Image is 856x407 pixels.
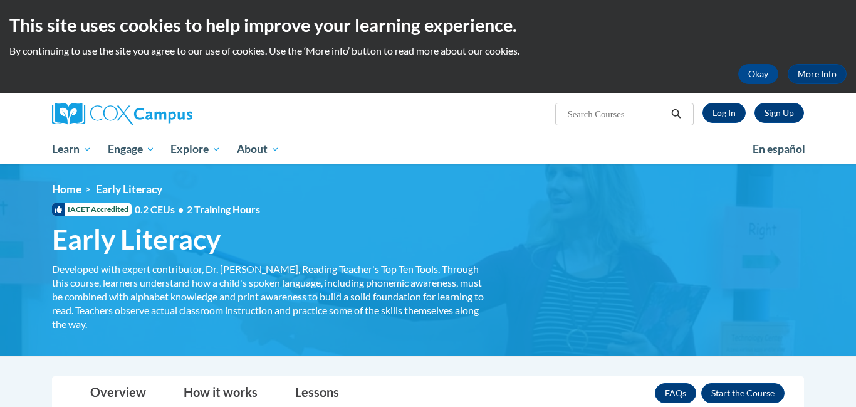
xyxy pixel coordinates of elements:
[33,135,823,164] div: Main menu
[52,182,81,196] a: Home
[52,142,91,157] span: Learn
[178,203,184,215] span: •
[701,383,785,403] button: Enroll
[52,203,132,216] span: IACET Accredited
[566,107,667,122] input: Search Courses
[108,142,155,157] span: Engage
[237,142,279,157] span: About
[96,182,162,196] span: Early Literacy
[187,203,260,215] span: 2 Training Hours
[9,13,847,38] h2: This site uses cookies to help improve your learning experience.
[702,103,746,123] a: Log In
[52,103,192,125] img: Cox Campus
[9,44,847,58] p: By continuing to use the site you agree to our use of cookies. Use the ‘More info’ button to read...
[162,135,229,164] a: Explore
[754,103,804,123] a: Register
[170,142,221,157] span: Explore
[738,64,778,84] button: Okay
[135,203,260,216] span: 0.2 CEUs
[753,142,805,156] span: En español
[52,223,221,256] span: Early Literacy
[229,135,288,164] a: About
[52,262,484,331] div: Developed with expert contributor, Dr. [PERSON_NAME], Reading Teacher's Top Ten Tools. Through th...
[52,103,290,125] a: Cox Campus
[44,135,100,164] a: Learn
[788,64,847,84] a: More Info
[655,383,696,403] a: FAQs
[744,136,813,162] a: En español
[100,135,163,164] a: Engage
[667,107,686,122] button: Search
